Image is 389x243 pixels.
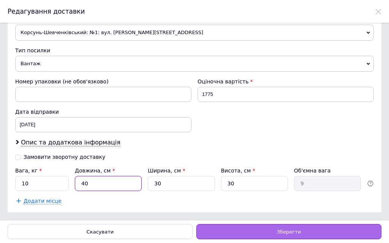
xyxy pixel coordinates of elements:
[221,168,255,174] label: Висота, см
[15,168,42,174] label: Вага, кг
[15,78,191,85] div: Номер упаковки (не обов'язково)
[75,168,115,174] label: Довжина, см
[15,56,374,72] span: Вантаж
[198,78,374,85] div: Оціночна вартість
[294,167,361,174] div: Об'ємна вага
[148,168,185,174] label: Ширина, см
[24,154,105,160] div: Замовити зворотну доставку
[15,47,50,53] span: Тип посилки
[15,25,374,41] span: Корсунь-Шевченківський: №1: вул. [PERSON_NAME][STREET_ADDRESS]
[24,198,62,204] span: Додати місце
[277,229,301,235] span: Зберегти
[87,229,114,235] span: Скасувати
[8,8,85,15] span: Редагування доставки
[15,108,191,116] div: Дата відправки
[21,139,120,146] span: Опис та додаткова інформація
